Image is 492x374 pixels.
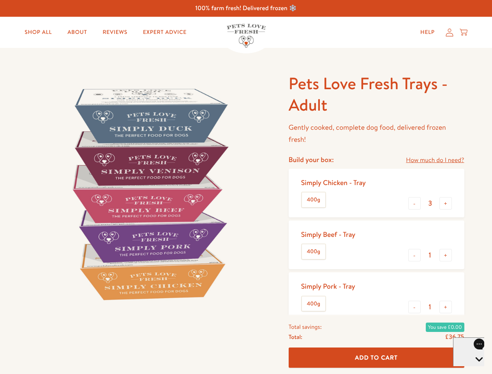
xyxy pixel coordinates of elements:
[289,332,302,342] span: Total:
[355,353,398,362] span: Add To Cart
[302,244,325,259] label: 400g
[453,337,484,366] iframe: Gorgias live chat messenger
[302,192,325,207] label: 400g
[439,249,452,261] button: +
[301,178,366,187] div: Simply Chicken - Tray
[301,230,355,239] div: Simply Beef - Tray
[289,155,334,164] h4: Build your box:
[96,25,133,40] a: Reviews
[408,249,421,261] button: -
[426,323,464,332] span: You save £0.00
[137,25,193,40] a: Expert Advice
[28,73,270,315] img: Pets Love Fresh Trays - Adult
[289,348,464,368] button: Add To Cart
[289,73,464,115] h1: Pets Love Fresh Trays - Adult
[408,301,421,313] button: -
[408,197,421,210] button: -
[289,122,464,145] p: Gently cooked, complete dog food, delivered frozen fresh!
[445,333,464,341] span: £36.75
[439,197,452,210] button: +
[414,25,441,40] a: Help
[18,25,58,40] a: Shop All
[406,155,464,166] a: How much do I need?
[301,282,355,291] div: Simply Pork - Tray
[302,296,325,311] label: 400g
[289,322,322,332] span: Total savings:
[61,25,93,40] a: About
[227,24,266,48] img: Pets Love Fresh
[439,301,452,313] button: +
